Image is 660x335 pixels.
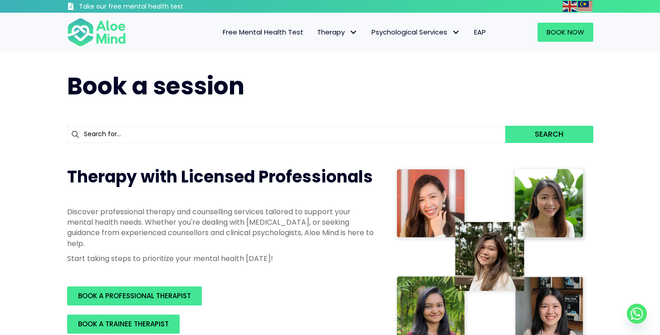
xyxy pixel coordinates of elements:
span: Psychological Services [372,27,460,37]
a: Psychological ServicesPsychological Services: submenu [365,23,467,42]
a: Malay [578,1,593,11]
span: Psychological Services: submenu [450,26,463,39]
span: Free Mental Health Test [223,27,303,37]
img: en [562,1,577,12]
a: English [562,1,578,11]
a: Free Mental Health Test [216,23,310,42]
button: Search [505,126,593,143]
span: EAP [474,27,486,37]
a: BOOK A TRAINEE THERAPIST [67,315,180,334]
a: BOOK A PROFESSIONAL THERAPIST [67,286,202,305]
a: Book Now [538,23,593,42]
span: Therapy with Licensed Professionals [67,165,373,188]
span: Therapy: submenu [347,26,360,39]
span: Therapy [317,27,358,37]
p: Discover professional therapy and counselling services tailored to support your mental health nee... [67,207,376,249]
p: Start taking steps to prioritize your mental health [DATE]! [67,253,376,264]
input: Search for... [67,126,506,143]
a: EAP [467,23,493,42]
img: Aloe mind Logo [67,17,126,47]
span: BOOK A PROFESSIONAL THERAPIST [78,291,191,301]
span: Book a session [67,69,244,103]
h3: Take our free mental health test [79,2,232,11]
nav: Menu [138,23,493,42]
img: ms [578,1,592,12]
span: BOOK A TRAINEE THERAPIST [78,319,169,329]
a: TherapyTherapy: submenu [310,23,365,42]
a: Whatsapp [627,304,647,324]
span: Book Now [547,27,584,37]
a: Take our free mental health test [67,2,232,13]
